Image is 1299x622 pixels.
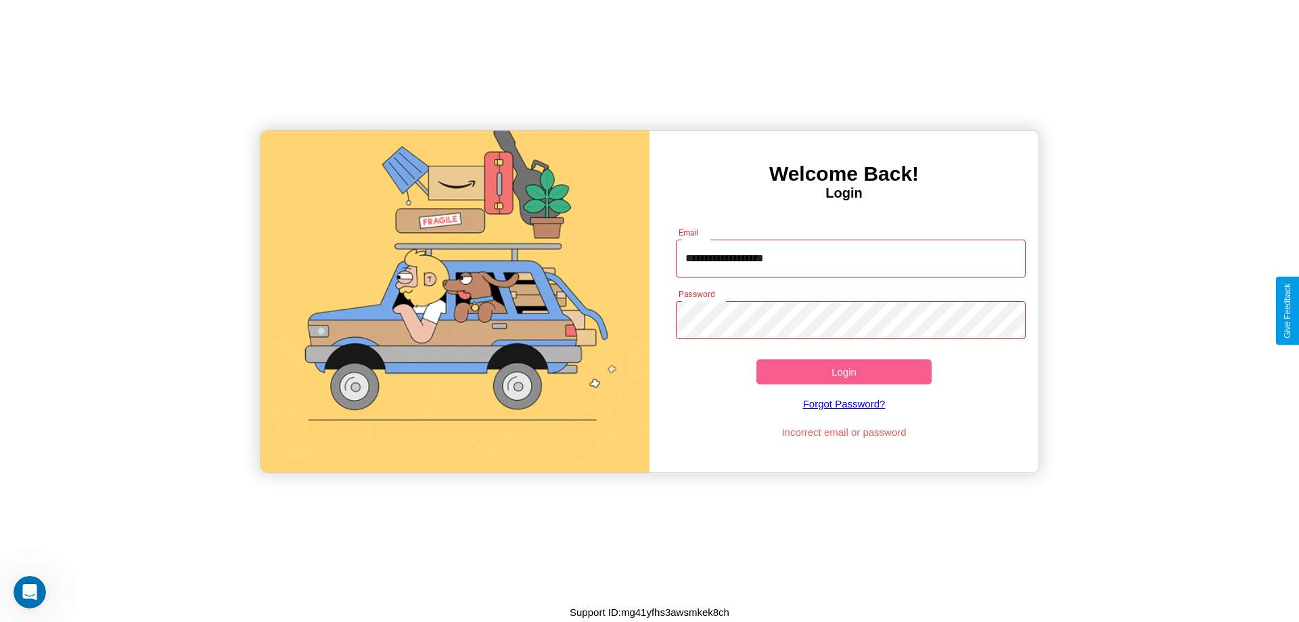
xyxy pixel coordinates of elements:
iframe: Intercom live chat [14,576,46,608]
button: Login [756,359,932,384]
img: gif [260,131,649,472]
div: Give Feedback [1283,284,1292,338]
h4: Login [649,185,1039,201]
label: Email [679,227,700,238]
p: Support ID: mg41yfhs3awsmkek8ch [570,603,729,621]
a: Forgot Password? [669,384,1020,423]
label: Password [679,288,714,300]
p: Incorrect email or password [669,423,1020,441]
h3: Welcome Back! [649,162,1039,185]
